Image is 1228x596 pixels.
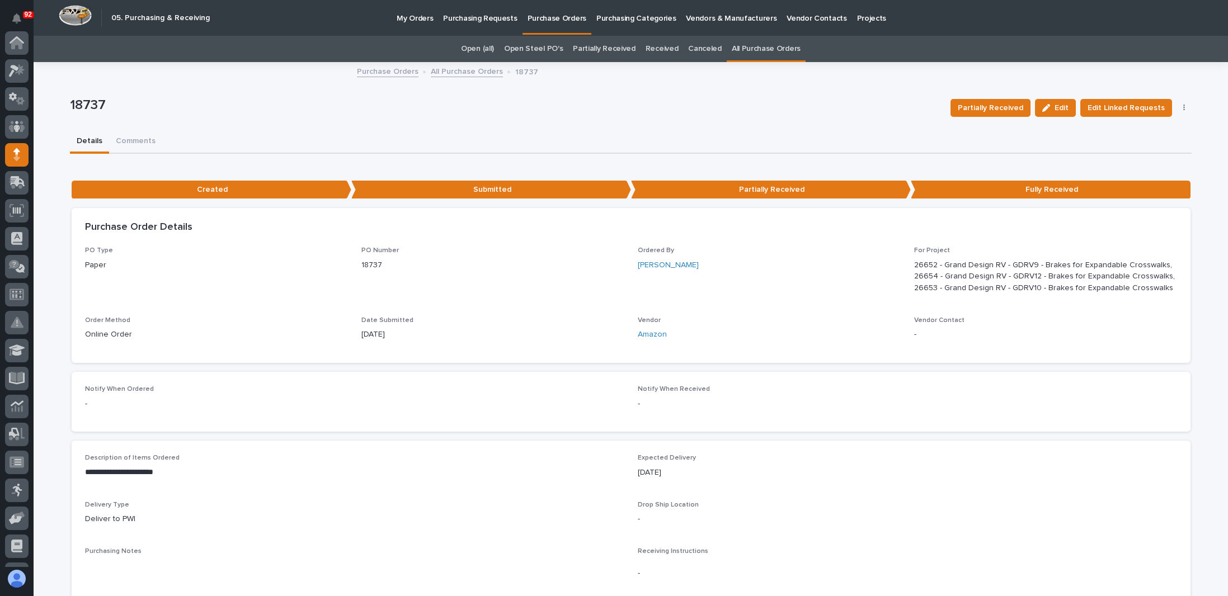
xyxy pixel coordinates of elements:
button: Comments [109,130,162,154]
span: Expected Delivery [638,455,696,461]
h2: Purchase Order Details [85,221,192,234]
a: Purchase Orders [357,64,418,77]
p: [DATE] [638,467,1177,479]
span: Order Method [85,317,130,324]
span: PO Number [361,247,399,254]
span: Receiving Instructions [638,548,708,555]
p: - [638,398,1177,410]
span: Partially Received [958,101,1023,115]
button: Edit [1035,99,1076,117]
p: 18737 [361,259,624,271]
p: Submitted [351,181,631,199]
span: Drop Ship Location [638,502,699,508]
a: Received [646,36,679,62]
span: Notify When Received [638,386,710,392]
a: Open Steel PO's [504,36,563,62]
p: 92 [25,11,32,18]
p: [DATE] [361,329,624,340]
p: Paper [85,259,348,271]
button: Partially Received [951,99,1031,117]
button: Notifications [5,7,29,30]
span: Vendor Contact [914,317,964,324]
a: All Purchase Orders [732,36,801,62]
img: Workspace Logo [59,5,92,26]
p: Partially Received [631,181,911,199]
a: Amazon [638,329,667,340]
a: Open (all) [461,36,494,62]
p: 26652 - Grand Design RV - GDRV9 - Brakes for Expandable Crosswalks, 26654 - Grand Design RV - GDR... [914,259,1177,294]
span: PO Type [85,247,113,254]
span: For Project [914,247,950,254]
p: Created [72,181,351,199]
a: All Purchase Orders [431,64,503,77]
button: Edit Linked Requests [1080,99,1172,117]
p: 18737 [70,97,942,113]
p: - [85,398,624,410]
span: Edit [1055,103,1069,113]
span: Description of Items Ordered [85,455,180,461]
p: Fully Received [911,181,1191,199]
span: Vendor [638,317,661,324]
span: Purchasing Notes [85,548,142,555]
button: users-avatar [5,567,29,590]
span: Notify When Ordered [85,386,154,392]
p: - [638,513,1177,525]
button: Details [70,130,109,154]
p: - [914,329,1177,340]
span: Delivery Type [85,502,129,508]
a: Partially Received [573,36,635,62]
span: Date Submitted [361,317,413,324]
div: Notifications92 [14,13,29,31]
p: Online Order [85,329,348,340]
span: Edit Linked Requests [1088,101,1165,115]
a: Canceled [688,36,722,62]
p: - [638,567,1177,579]
h2: 05. Purchasing & Receiving [111,13,210,23]
p: 18737 [515,65,538,77]
span: Ordered By [638,247,674,254]
a: [PERSON_NAME] [638,259,699,271]
p: Deliver to PWI [85,513,624,525]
